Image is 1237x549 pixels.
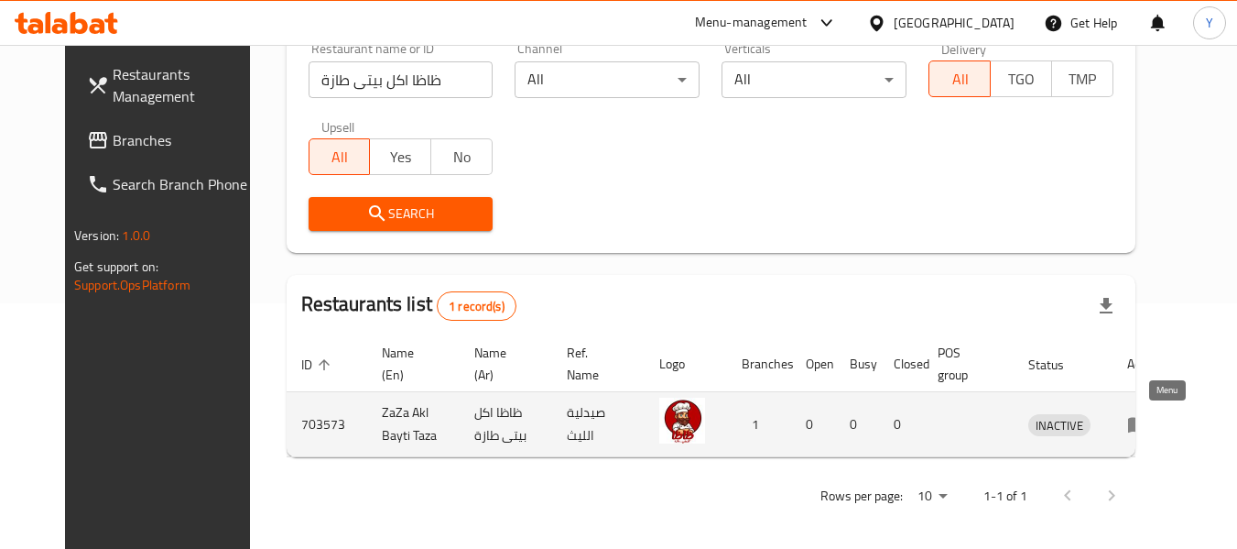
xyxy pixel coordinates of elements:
span: 1.0.0 [122,224,150,247]
span: TGO [998,66,1045,93]
th: Busy [835,336,879,392]
td: ZaZa Akl Bayti Taza [367,392,460,457]
span: Name (Ar) [474,342,530,386]
span: Ref. Name [567,342,623,386]
table: enhanced table [287,336,1176,457]
div: Menu-management [695,12,808,34]
td: 703573 [287,392,367,457]
td: 1 [727,392,791,457]
div: [GEOGRAPHIC_DATA] [894,13,1015,33]
button: All [309,138,371,175]
span: No [439,144,485,170]
span: Restaurants Management [113,63,257,107]
th: Closed [879,336,923,392]
a: Restaurants Management [72,52,272,118]
input: Search for restaurant name or ID.. [309,61,494,98]
td: 0 [879,392,923,457]
div: Rows per page: [910,483,954,511]
span: All [317,144,364,170]
button: All [928,60,991,97]
span: All [937,66,983,93]
label: Delivery [941,42,987,55]
span: Get support on: [74,255,158,279]
button: TMP [1051,60,1113,97]
h2: Restaurants list [301,291,516,321]
th: Action [1112,336,1176,392]
div: Total records count [437,291,516,321]
button: Search [309,197,494,231]
button: Yes [369,138,431,175]
td: صيدلية الليث [552,392,645,457]
label: Upsell [321,120,355,133]
th: Branches [727,336,791,392]
td: 0 [835,392,879,457]
a: Branches [72,118,272,162]
a: Support.OpsPlatform [74,273,190,297]
div: All [722,61,906,98]
span: Yes [377,144,424,170]
span: Y [1206,13,1213,33]
a: Search Branch Phone [72,162,272,206]
span: Search [323,203,479,225]
span: TMP [1059,66,1106,93]
th: Logo [645,336,727,392]
p: Rows per page: [820,485,903,508]
span: INACTIVE [1028,415,1091,436]
span: Status [1028,354,1088,376]
td: ظاظا اكل بيتى طازة [460,392,552,457]
span: Name (En) [382,342,438,386]
span: Branches [113,129,257,151]
span: POS group [938,342,992,386]
td: 0 [791,392,835,457]
div: All [515,61,700,98]
span: Search Branch Phone [113,173,257,195]
button: No [430,138,493,175]
div: INACTIVE [1028,414,1091,436]
span: ID [301,354,336,376]
img: ZaZa Akl Bayti Taza [659,398,705,444]
span: 1 record(s) [438,298,515,315]
div: Export file [1084,284,1128,328]
button: TGO [990,60,1052,97]
p: 1-1 of 1 [983,485,1027,508]
span: Version: [74,224,119,247]
th: Open [791,336,835,392]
